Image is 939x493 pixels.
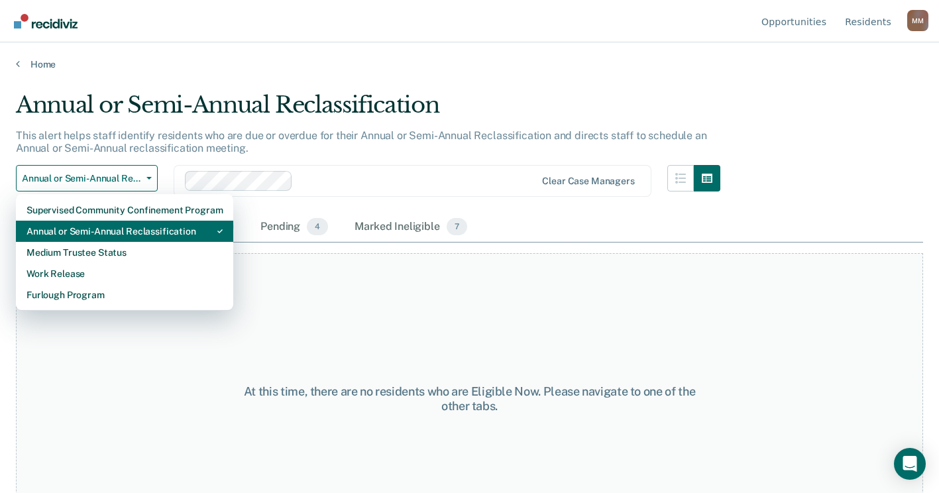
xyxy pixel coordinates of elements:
p: This alert helps staff identify residents who are due or overdue for their Annual or Semi-Annual ... [16,129,707,154]
div: Annual or Semi-Annual Reclassification [16,91,720,129]
span: 4 [307,218,328,235]
div: At this time, there are no residents who are Eligible Now. Please navigate to one of the other tabs. [243,384,696,413]
div: Furlough Program [27,284,223,305]
div: Medium Trustee Status [27,242,223,263]
div: Work Release [27,263,223,284]
span: Annual or Semi-Annual Reclassification [22,173,141,184]
div: Marked Ineligible7 [352,213,470,242]
div: Open Intercom Messenger [894,448,926,480]
span: 7 [447,218,467,235]
div: Annual or Semi-Annual Reclassification [27,221,223,242]
div: Pending4 [258,213,331,242]
div: Supervised Community Confinement Program [27,199,223,221]
div: Clear case managers [542,176,634,187]
div: M M [907,10,928,31]
a: Home [16,58,923,70]
div: Dropdown Menu [16,194,233,311]
button: Profile dropdown button [907,10,928,31]
button: Annual or Semi-Annual Reclassification [16,165,158,192]
img: Recidiviz [14,14,78,28]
